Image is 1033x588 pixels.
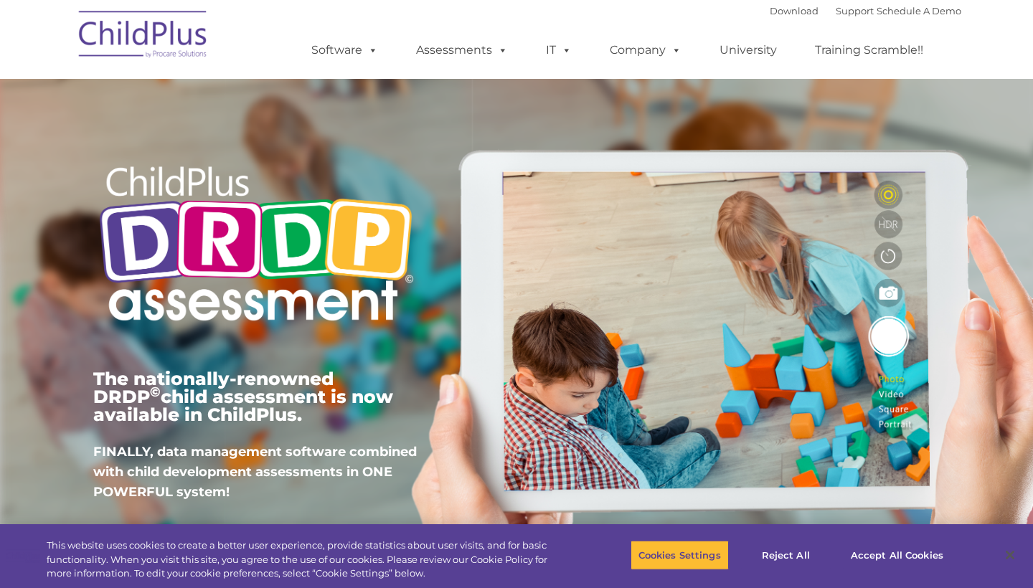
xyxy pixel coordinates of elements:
[843,540,951,570] button: Accept All Cookies
[801,36,938,65] a: Training Scramble!!
[47,539,568,581] div: This website uses cookies to create a better user experience, provide statistics about user visit...
[150,384,161,400] sup: ©
[631,540,729,570] button: Cookies Settings
[532,36,586,65] a: IT
[994,539,1026,571] button: Close
[877,5,961,16] a: Schedule A Demo
[836,5,874,16] a: Support
[93,368,393,425] span: The nationally-renowned DRDP child assessment is now available in ChildPlus.
[72,1,215,72] img: ChildPlus by Procare Solutions
[402,36,522,65] a: Assessments
[297,36,392,65] a: Software
[93,444,417,500] span: FINALLY, data management software combined with child development assessments in ONE POWERFUL sys...
[770,5,819,16] a: Download
[705,36,791,65] a: University
[595,36,696,65] a: Company
[741,540,831,570] button: Reject All
[770,5,961,16] font: |
[93,147,419,345] img: Copyright - DRDP Logo Light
